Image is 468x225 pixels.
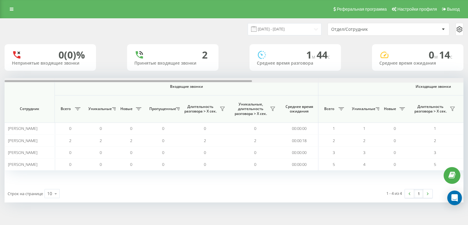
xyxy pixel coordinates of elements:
div: Среднее время ожидания [379,61,456,66]
span: 0 [162,138,164,143]
span: Настройки профиля [397,7,437,12]
span: 0 [254,150,256,155]
td: 00:00:00 [280,123,318,134]
span: c [328,53,330,60]
span: 0 [394,150,396,155]
span: [PERSON_NAME] [8,138,37,143]
span: 0 [100,150,102,155]
span: 0 [69,126,71,131]
span: 5 [434,162,436,167]
span: 0 [204,150,206,155]
span: 3 [434,150,436,155]
a: 1 [414,189,423,198]
span: [PERSON_NAME] [8,162,37,167]
span: 0 [429,48,439,61]
span: 1 [333,126,335,131]
span: 2 [333,138,335,143]
span: 0 [162,162,164,167]
span: 1 [434,126,436,131]
span: 2 [434,138,436,143]
span: 3 [333,150,335,155]
div: 1 - 4 из 4 [386,190,402,196]
span: Уникальные [352,106,374,111]
span: 2 [130,138,132,143]
span: 0 [162,126,164,131]
span: 0 [254,126,256,131]
span: Уникальные [88,106,110,111]
span: Входящие звонки [71,84,302,89]
span: 5 [333,162,335,167]
span: Новые [382,106,398,111]
span: 0 [130,126,132,131]
span: м [434,53,439,60]
span: 1 [363,126,365,131]
td: 00:00:00 [280,147,318,159]
span: 2 [69,138,71,143]
div: Принятые входящие звонки [134,61,211,66]
div: 10 [47,191,52,197]
span: Всего [58,106,73,111]
div: Open Intercom Messenger [447,191,462,205]
span: Новые [119,106,134,111]
span: Уникальные, длительность разговора > Х сек. [233,102,268,116]
span: 2 [254,138,256,143]
span: 0 [204,126,206,131]
span: Пропущенные [149,106,174,111]
span: Длительность разговора > Х сек. [413,104,448,114]
span: 0 [204,162,206,167]
span: м [312,53,317,60]
span: Выход [447,7,460,12]
div: Среднее время разговора [257,61,334,66]
span: 44 [317,48,330,61]
span: 0 [254,162,256,167]
span: 0 [130,162,132,167]
div: 0 (0)% [58,49,85,61]
span: Реферальная программа [337,7,387,12]
span: 0 [69,162,71,167]
span: 2 [204,138,206,143]
span: 0 [394,162,396,167]
span: 0 [69,150,71,155]
span: 14 [439,48,452,61]
span: 0 [394,126,396,131]
div: Непринятые входящие звонки [12,61,89,66]
span: 0 [394,138,396,143]
span: 0 [162,150,164,155]
span: [PERSON_NAME] [8,126,37,131]
td: 00:00:18 [280,134,318,146]
div: 2 [202,49,207,61]
span: Длительность разговора > Х сек. [183,104,218,114]
span: 2 [363,138,365,143]
span: 0 [100,126,102,131]
td: 00:00:00 [280,159,318,170]
span: 1 [306,48,317,61]
span: Среднее время ожидания [285,104,314,114]
span: 2 [100,138,102,143]
span: 0 [130,150,132,155]
span: [PERSON_NAME] [8,150,37,155]
span: Сотрудник [10,106,49,111]
span: 3 [363,150,365,155]
span: Строк на странице [8,191,43,196]
span: 4 [363,162,365,167]
div: Отдел/Сотрудник [331,27,404,32]
span: c [450,53,452,60]
span: Всего [321,106,337,111]
span: 0 [100,162,102,167]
